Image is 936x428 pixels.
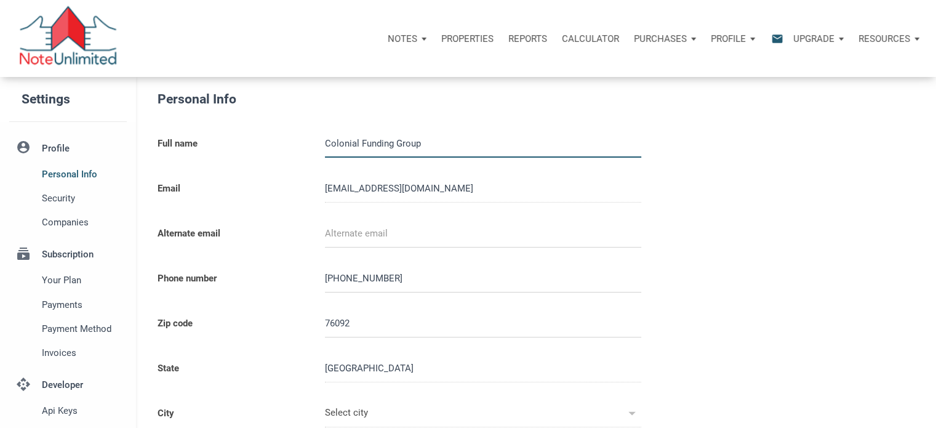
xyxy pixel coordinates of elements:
a: Security [9,186,127,210]
p: Properties [441,33,494,44]
p: Calculator [562,33,619,44]
label: Alternate email [148,212,316,257]
label: State [148,347,316,392]
span: Personal Info [42,167,122,182]
button: Profile [703,20,762,57]
label: Phone number [148,257,316,302]
label: Email [148,167,316,212]
button: Reports [501,20,554,57]
button: email [762,20,786,57]
span: Api keys [42,403,122,418]
button: Upgrade [786,20,851,57]
a: Api keys [9,399,127,423]
p: Profile [711,33,746,44]
p: Reports [508,33,547,44]
p: Purchases [634,33,687,44]
span: Security [42,191,122,206]
span: Payment Method [42,321,122,336]
input: Email [325,175,641,203]
label: Zip code [148,302,316,347]
a: Payment Method [9,317,127,341]
input: Phone number [325,265,641,293]
h5: Personal Info [158,89,708,110]
input: Alternate email [325,220,641,248]
a: Personal Info [9,162,127,186]
a: Calculator [554,20,626,57]
p: Resources [858,33,910,44]
span: Invoices [42,345,122,360]
p: Notes [388,33,417,44]
label: Full name [148,122,316,167]
span: Your plan [42,273,122,288]
button: Resources [851,20,927,57]
a: Invoices [9,341,127,365]
a: Companies [9,211,127,235]
a: Your plan [9,269,127,293]
a: Payments [9,293,127,317]
button: Purchases [626,20,703,57]
button: Notes [380,20,434,57]
img: NoteUnlimited [18,6,118,71]
h5: Settings [22,86,136,113]
a: Properties [434,20,501,57]
input: Zip code [325,310,641,337]
input: Full name [325,130,641,158]
p: Upgrade [793,33,834,44]
span: Payments [42,297,122,312]
i: email [770,31,785,46]
span: Companies [42,215,122,230]
input: Select state [325,355,641,382]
